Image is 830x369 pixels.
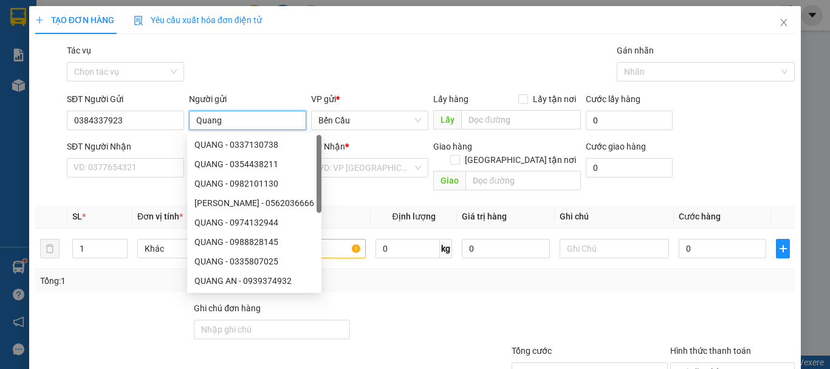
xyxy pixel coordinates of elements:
span: Đơn vị tính [137,212,183,221]
div: Người gửi [189,92,306,106]
button: plus [776,239,790,258]
img: logo [4,7,58,61]
input: 0 [462,239,549,258]
span: SL [72,212,82,221]
span: Lấy hàng [433,94,468,104]
div: SĐT Người Gửi [67,92,184,106]
div: QUANG - 0982101130 [194,177,314,190]
div: QUANG - 0354438211 [187,154,321,174]
div: SĐT Người Nhận [67,140,184,153]
div: QUANG - 0974132944 [187,213,321,232]
span: Giao hàng [433,142,472,151]
div: QUANG - 0335807025 [194,255,314,268]
input: Dọc đường [465,171,581,190]
label: Tác vụ [67,46,91,55]
span: VP Nhận [311,142,345,151]
label: Cước giao hàng [586,142,646,151]
input: Cước lấy hàng [586,111,673,130]
span: Cước hàng [679,212,721,221]
span: Khác [145,240,239,258]
span: Tổng cước [512,346,552,356]
span: Lấy [433,110,461,129]
span: Giá trị hàng [462,212,507,221]
span: 01 Võ Văn Truyện, KP.1, Phường 2 [96,36,167,52]
span: 13:46:18 [DATE] [27,88,74,95]
div: QUANG - 0335807025 [187,252,321,271]
label: Ghi chú đơn hàng [194,303,261,313]
span: Hotline: 19001152 [96,54,149,61]
div: QUANG - 0988828145 [194,235,314,249]
span: Định lượng [392,212,435,221]
span: plus [777,244,789,253]
strong: ĐỒNG PHƯỚC [96,7,166,17]
div: QUANG - 0982101130 [187,174,321,193]
span: VPBC1308250009 [61,77,128,86]
img: icon [134,16,143,26]
span: TẠO ĐƠN HÀNG [35,15,114,25]
span: ----------------------------------------- [33,66,149,75]
div: QUANG - 0988828145 [187,232,321,252]
span: Lấy tận nơi [528,92,581,106]
div: Tổng: 1 [40,274,321,288]
button: delete [40,239,60,258]
label: Hình thức thanh toán [670,346,751,356]
span: Giao [433,171,465,190]
span: close [779,18,789,27]
div: QUANG ANH - 0562036666 [187,193,321,213]
input: Dọc đường [461,110,581,129]
div: QUANG - 0337130738 [187,135,321,154]
button: Close [767,6,801,40]
span: Yêu cầu xuất hóa đơn điện tử [134,15,262,25]
input: Ghi chú đơn hàng [194,320,350,339]
span: [PERSON_NAME]: [4,78,128,86]
input: Ghi Chú [560,239,669,258]
input: Cước giao hàng [586,158,673,178]
span: Bến xe [GEOGRAPHIC_DATA] [96,19,163,35]
span: In ngày: [4,88,74,95]
span: plus [35,16,44,24]
div: QUANG - 0974132944 [194,216,314,229]
span: [GEOGRAPHIC_DATA] tận nơi [460,153,581,167]
label: Cước lấy hàng [586,94,640,104]
label: Gán nhãn [617,46,654,55]
div: VP gửi [311,92,428,106]
th: Ghi chú [555,205,674,229]
div: QUANG - 0354438211 [194,157,314,171]
div: QUANG AN - 0939374932 [187,271,321,291]
span: kg [440,239,452,258]
div: QUANG AN - 0939374932 [194,274,314,288]
span: Bến Cầu [318,111,421,129]
div: [PERSON_NAME] - 0562036666 [194,196,314,210]
div: QUANG - 0337130738 [194,138,314,151]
